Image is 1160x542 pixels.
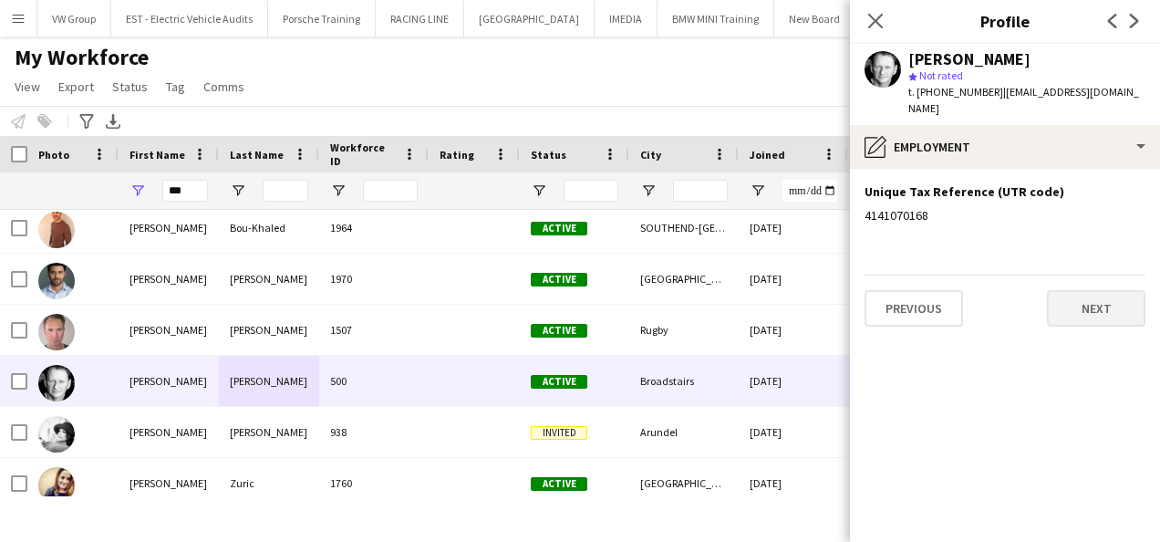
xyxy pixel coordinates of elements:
[750,182,766,199] button: Open Filter Menu
[531,222,587,235] span: Active
[640,182,657,199] button: Open Filter Menu
[159,75,192,99] a: Tag
[658,1,774,36] button: BMW MINI Training
[37,1,111,36] button: VW Group
[782,180,837,202] input: Joined Filter Input
[848,305,958,355] div: 334 days
[376,1,464,36] button: RACING LINE
[268,1,376,36] button: Porsche Training
[203,78,244,95] span: Comms
[319,305,429,355] div: 1507
[319,203,429,253] div: 1964
[629,407,739,457] div: Arundel
[865,290,963,327] button: Previous
[774,1,855,36] button: New Board
[119,203,219,253] div: [PERSON_NAME]
[739,458,848,508] div: [DATE]
[119,305,219,355] div: [PERSON_NAME]
[739,356,848,406] div: [DATE]
[531,426,587,440] span: Invited
[595,1,658,36] button: IMEDIA
[919,68,963,82] span: Not rated
[230,148,284,162] span: Last Name
[219,356,319,406] div: [PERSON_NAME]
[51,75,101,99] a: Export
[850,9,1160,33] h3: Profile
[76,110,98,132] app-action-btn: Advanced filters
[119,407,219,457] div: [PERSON_NAME]
[119,458,219,508] div: [PERSON_NAME]
[739,407,848,457] div: [DATE]
[673,180,728,202] input: City Filter Input
[739,254,848,304] div: [DATE]
[908,85,1003,99] span: t. [PHONE_NUMBER]
[629,458,739,508] div: [GEOGRAPHIC_DATA]
[1047,290,1145,327] button: Next
[750,148,785,162] span: Joined
[564,180,618,202] input: Status Filter Input
[629,254,739,304] div: [GEOGRAPHIC_DATA]
[15,78,40,95] span: View
[219,305,319,355] div: [PERSON_NAME]
[119,356,219,406] div: [PERSON_NAME]
[629,305,739,355] div: Rugby
[319,356,429,406] div: 500
[219,203,319,253] div: Bou-Khaled
[908,85,1139,115] span: | [EMAIL_ADDRESS][DOMAIN_NAME]
[850,125,1160,169] div: Employment
[531,477,587,491] span: Active
[196,75,252,99] a: Comms
[38,263,75,299] img: Robert Gilbert
[166,78,185,95] span: Tag
[531,273,587,287] span: Active
[739,305,848,355] div: [DATE]
[230,182,246,199] button: Open Filter Menu
[38,314,75,350] img: Robert Jones
[531,324,587,338] span: Active
[531,375,587,389] span: Active
[112,78,148,95] span: Status
[908,51,1031,68] div: [PERSON_NAME]
[629,203,739,253] div: SOUTHEND-[GEOGRAPHIC_DATA]
[38,416,75,453] img: Roberta Hofmann
[739,203,848,253] div: [DATE]
[15,44,149,71] span: My Workforce
[263,180,308,202] input: Last Name Filter Input
[464,1,595,36] button: [GEOGRAPHIC_DATA]
[129,182,146,199] button: Open Filter Menu
[531,148,566,162] span: Status
[38,148,69,162] span: Photo
[219,407,319,457] div: [PERSON_NAME]
[440,148,474,162] span: Rating
[330,182,347,199] button: Open Filter Menu
[38,365,75,401] img: Robert Rawles
[363,180,418,202] input: Workforce ID Filter Input
[219,254,319,304] div: [PERSON_NAME]
[129,148,185,162] span: First Name
[58,78,94,95] span: Export
[162,180,208,202] input: First Name Filter Input
[319,407,429,457] div: 938
[102,110,124,132] app-action-btn: Export XLSX
[105,75,155,99] a: Status
[531,182,547,199] button: Open Filter Menu
[865,207,1145,224] div: 4141070168
[865,183,1064,200] h3: Unique Tax Reference (UTR code)
[38,467,75,504] img: Roberta Zuric
[629,356,739,406] div: Broadstairs
[38,212,75,248] img: Robert Bou-Khaled
[219,458,319,508] div: Zuric
[319,254,429,304] div: 1970
[319,458,429,508] div: 1760
[330,141,396,168] span: Workforce ID
[848,254,958,304] div: 327 days
[640,148,661,162] span: City
[119,254,219,304] div: [PERSON_NAME]
[111,1,268,36] button: EST - Electric Vehicle Audits
[7,75,47,99] a: View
